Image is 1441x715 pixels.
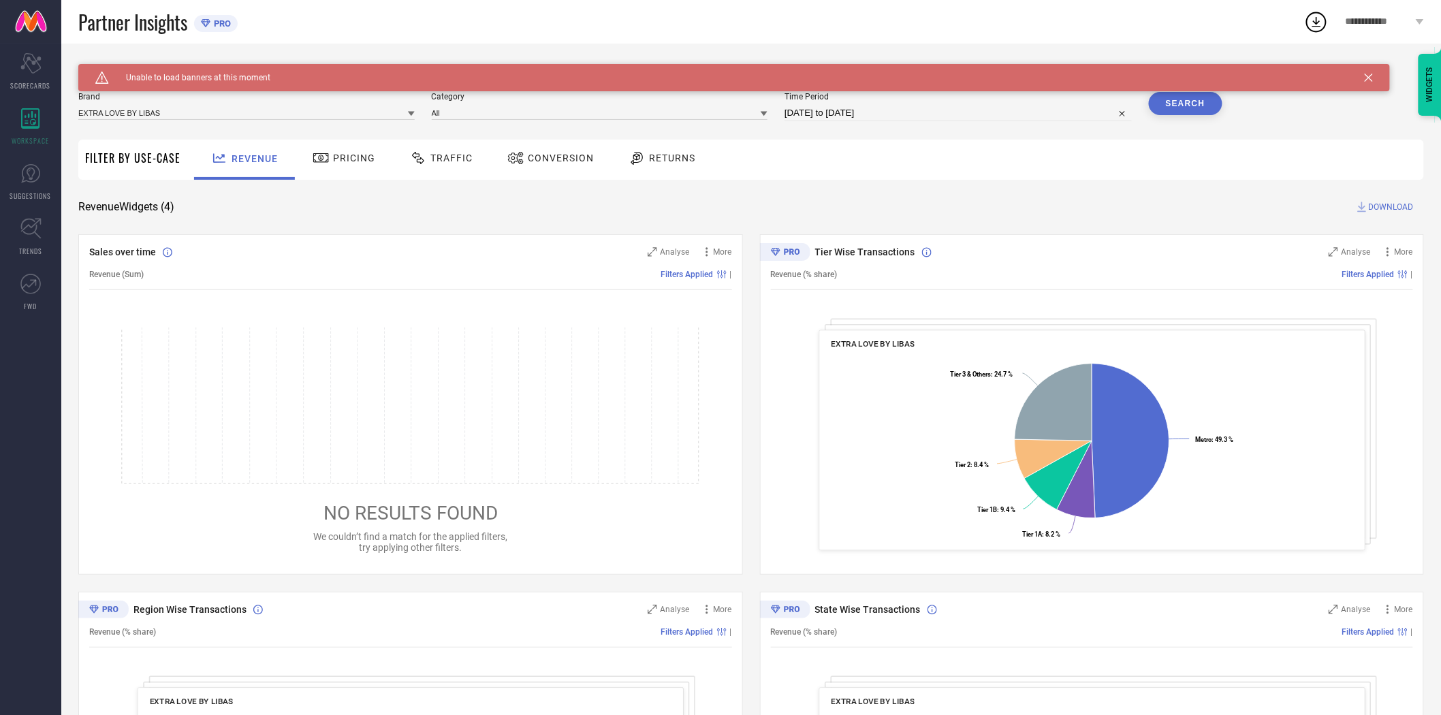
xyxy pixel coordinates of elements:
[1395,605,1413,614] span: More
[661,247,690,257] span: Analyse
[109,73,270,82] span: Unable to load banners at this moment
[1329,247,1338,257] svg: Zoom
[89,247,156,257] span: Sales over time
[950,370,991,378] tspan: Tier 3 & Others
[232,153,278,164] span: Revenue
[1195,436,1212,443] tspan: Metro
[955,461,989,468] text: : 8.4 %
[1304,10,1329,34] div: Open download list
[323,502,498,524] span: NO RESULTS FOUND
[771,627,838,637] span: Revenue (% share)
[1411,270,1413,279] span: |
[714,605,732,614] span: More
[714,247,732,257] span: More
[1329,605,1338,614] svg: Zoom
[977,506,1015,513] text: : 9.4 %
[1342,605,1371,614] span: Analyse
[1342,627,1395,637] span: Filters Applied
[730,627,732,637] span: |
[12,136,50,146] span: WORKSPACE
[1195,436,1233,443] text: : 49.3 %
[432,92,768,101] span: Category
[133,604,247,615] span: Region Wise Transactions
[10,191,52,201] span: SUGGESTIONS
[661,627,714,637] span: Filters Applied
[1395,247,1413,257] span: More
[955,461,970,468] tspan: Tier 2
[661,605,690,614] span: Analyse
[78,8,187,36] span: Partner Insights
[831,339,914,349] span: EXTRA LOVE BY LIBAS
[85,150,180,166] span: Filter By Use-Case
[815,604,921,615] span: State Wise Transactions
[648,247,657,257] svg: Zoom
[950,370,1013,378] text: : 24.7 %
[78,92,415,101] span: Brand
[1149,92,1222,115] button: Search
[11,80,51,91] span: SCORECARDS
[78,200,174,214] span: Revenue Widgets ( 4 )
[1342,270,1395,279] span: Filters Applied
[649,153,695,163] span: Returns
[730,270,732,279] span: |
[1022,530,1060,538] text: : 8.2 %
[1411,627,1413,637] span: |
[661,270,714,279] span: Filters Applied
[815,247,915,257] span: Tier Wise Transactions
[313,531,507,553] span: We couldn’t find a match for the applied filters, try applying other filters.
[150,697,233,706] span: EXTRA LOVE BY LIBAS
[760,243,810,264] div: Premium
[760,601,810,621] div: Premium
[831,697,914,706] span: EXTRA LOVE BY LIBAS
[977,506,997,513] tspan: Tier 1B
[78,64,173,75] span: SYSTEM WORKSPACE
[210,18,231,29] span: PRO
[771,270,838,279] span: Revenue (% share)
[19,246,42,256] span: TRENDS
[1342,247,1371,257] span: Analyse
[785,92,1132,101] span: Time Period
[648,605,657,614] svg: Zoom
[25,301,37,311] span: FWD
[78,601,129,621] div: Premium
[528,153,594,163] span: Conversion
[785,105,1132,121] input: Select time period
[1369,200,1414,214] span: DOWNLOAD
[333,153,375,163] span: Pricing
[1022,530,1043,538] tspan: Tier 1A
[89,270,144,279] span: Revenue (Sum)
[89,627,156,637] span: Revenue (% share)
[430,153,473,163] span: Traffic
